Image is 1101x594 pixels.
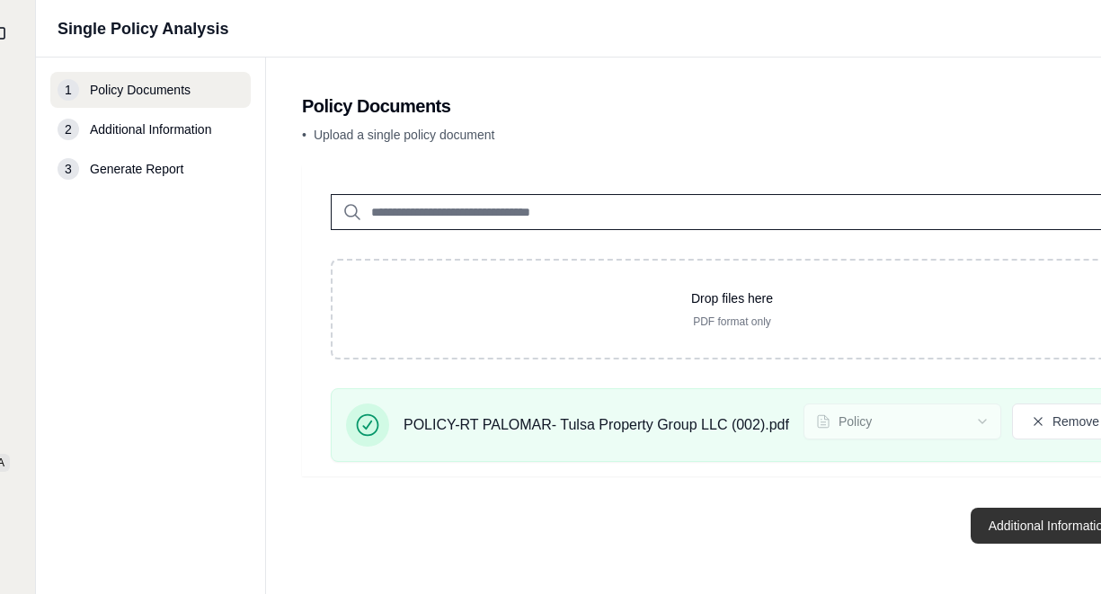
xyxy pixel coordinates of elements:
[404,414,789,436] span: POLICY-RT PALOMAR- Tulsa Property Group LLC (002).pdf
[58,158,79,180] div: 3
[90,120,211,138] span: Additional Information
[90,160,183,178] span: Generate Report
[302,128,306,142] span: •
[58,79,79,101] div: 1
[90,81,191,99] span: Policy Documents
[58,16,228,41] h1: Single Policy Analysis
[58,119,79,140] div: 2
[314,128,495,142] span: Upload a single policy document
